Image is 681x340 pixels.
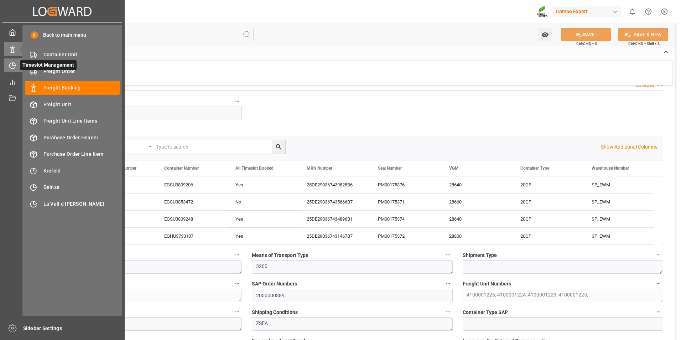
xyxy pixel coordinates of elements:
[25,48,120,62] a: Container Unit
[443,250,453,259] button: Means of Transport Type
[463,289,663,302] textarea: 4100001226; 4100001224; 4100001223; 4100001225;
[520,228,575,244] div: 20GP
[463,252,497,259] span: Shipment Type
[20,60,77,70] span: Timeslot Management
[233,307,242,316] button: Transportation Planning Point
[628,41,660,46] span: Ctrl/CMD + Shift + S
[25,147,120,161] a: Purchase Order Line Item
[4,92,121,105] a: Document Management
[41,260,242,274] textarea: ZSEA
[164,166,199,171] span: Container Number
[25,130,120,144] a: Purchase Order Header
[520,211,575,227] div: 20GP
[654,250,663,259] button: Shipment Type
[43,184,120,191] span: Deinze
[561,28,611,41] button: SAVE
[235,194,290,210] div: No
[583,228,654,244] div: SP_EWM
[441,176,512,193] div: 28640
[369,194,441,210] div: PM00175371
[156,176,227,193] div: EGSU3809206
[537,5,548,18] img: Screenshot%202023-09-29%20at%2010.02.21.png_1712312052.png
[84,176,654,194] div: Press SPACE to select this row.
[43,200,120,208] span: La Vall d [PERSON_NAME]
[235,211,290,227] div: Yes
[235,166,274,171] span: All Timeslot Booked
[272,140,285,154] button: search button
[38,31,86,39] span: Back to main menu
[43,117,120,125] span: Freight Unit Line Items
[307,166,332,171] span: MRN Number
[25,64,120,78] a: Freight Order
[298,211,369,227] div: 25DE290367434896B1
[369,211,441,227] div: PM00175374
[441,211,512,227] div: 28640
[583,194,654,210] div: SP_EWM
[25,97,120,111] a: Freight Unit
[520,166,549,171] span: Container Type
[624,4,640,20] button: show 0 new notifications
[553,5,624,18] button: Compo Expert
[443,279,453,288] button: SAP Order Numbers
[654,279,663,288] button: Freight Unit Numbers
[41,289,242,302] textarea: #250617;
[25,114,120,128] a: Freight Unit Line Items
[84,228,654,245] div: Press SPACE to select this row.
[592,166,629,171] span: Warehouse Number
[25,81,120,95] a: Freight Booking
[553,6,622,17] div: Compo Expert
[441,228,512,244] div: 28800
[252,252,308,259] span: Means of Transport Type
[298,194,369,210] div: 25DE290367435666B7
[369,176,441,193] div: PM00175376
[252,260,452,274] textarea: 3200
[576,41,597,46] span: Ctrl/CMD + S
[463,280,511,288] span: Freight Unit Numbers
[23,325,122,332] span: Sidebar Settings
[640,4,656,20] button: Help Center
[33,28,254,41] input: Search Fields
[25,197,120,211] a: La Vall d [PERSON_NAME]
[156,194,227,210] div: EGSU3853472
[441,194,512,210] div: 28660
[43,150,120,158] span: Purchase Order Line Item
[369,228,441,244] div: PM00175372
[654,307,663,316] button: Container Type SAP
[233,250,242,259] button: Shipping Type
[520,194,575,210] div: 20GP
[4,25,121,39] a: My Cockpit
[583,211,654,227] div: SP_EWM
[4,58,121,72] a: Timeslot ManagementTimeslot Management
[233,279,242,288] button: Customer Purchase Order Numbers
[104,141,146,150] div: Equals
[618,28,668,41] button: SAVE & NEW
[4,75,121,89] a: My Reports
[43,101,120,108] span: Freight Unit
[43,51,120,58] span: Container Unit
[298,228,369,244] div: 25DE290367431467B7
[43,84,120,92] span: Freight Booking
[538,28,552,41] button: open menu
[252,309,298,316] span: Shipping Conditions
[583,176,654,193] div: SP_EWM
[25,164,120,177] a: Krefeld
[449,166,459,171] span: VGM
[235,228,290,244] div: Yes
[252,317,452,331] textarea: ZSEA
[463,309,508,316] span: Container Type SAP
[84,211,654,228] div: Press SPACE to select this row.
[43,68,120,75] span: Freight Order
[298,176,369,193] div: 25DE290367439828B6
[154,140,285,154] input: Type to search
[43,134,120,141] span: Purchase Order Header
[378,166,402,171] span: Seal Number
[101,140,154,154] button: open menu
[84,194,654,211] div: Press SPACE to select this row.
[252,280,297,288] span: SAP Order Numbers
[156,228,227,244] div: EGHU3733107
[443,307,453,316] button: Shipping Conditions
[520,177,575,193] div: 20GP
[25,180,120,194] a: Deinze
[43,167,120,175] span: Krefeld
[233,97,242,106] button: Freight Booking Number *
